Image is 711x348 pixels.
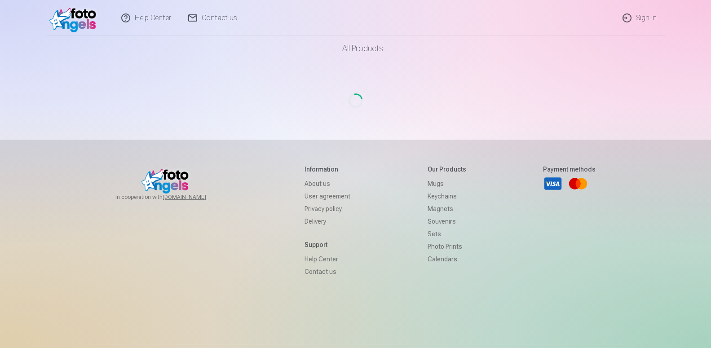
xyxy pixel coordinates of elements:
[305,165,350,174] h5: Information
[428,203,466,215] a: Magnets
[305,240,350,249] h5: Support
[428,177,466,190] a: Mugs
[428,165,466,174] h5: Our products
[428,240,466,253] a: Photo prints
[115,194,228,201] span: In cooperation with
[543,165,596,174] h5: Payment methods
[568,174,588,194] a: Mastercard
[305,203,350,215] a: Privacy policy
[305,190,350,203] a: User agreement
[428,228,466,240] a: Sets
[428,253,466,265] a: Calendars
[428,190,466,203] a: Keychains
[543,174,563,194] a: Visa
[428,215,466,228] a: Souvenirs
[305,177,350,190] a: About us
[163,194,228,201] a: [DOMAIN_NAME]
[305,253,350,265] a: Help Center
[305,215,350,228] a: Delivery
[49,4,101,32] img: /v1
[305,265,350,278] a: Contact us
[317,36,394,61] a: All products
